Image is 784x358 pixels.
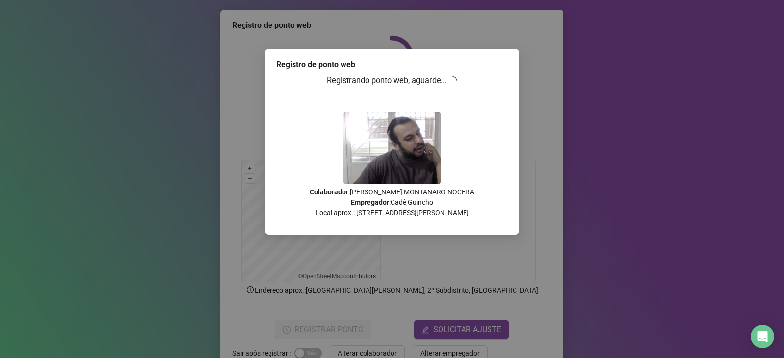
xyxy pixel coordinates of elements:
div: Open Intercom Messenger [751,325,774,348]
span: loading [448,75,458,85]
strong: Empregador [351,198,389,206]
img: Z [343,112,441,184]
strong: Colaborador [310,188,348,196]
div: Registro de ponto web [276,59,508,71]
h3: Registrando ponto web, aguarde... [276,74,508,87]
p: : [PERSON_NAME] MONTANARO NOCERA : Cadê Guincho Local aprox.: [STREET_ADDRESS][PERSON_NAME] [276,187,508,218]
